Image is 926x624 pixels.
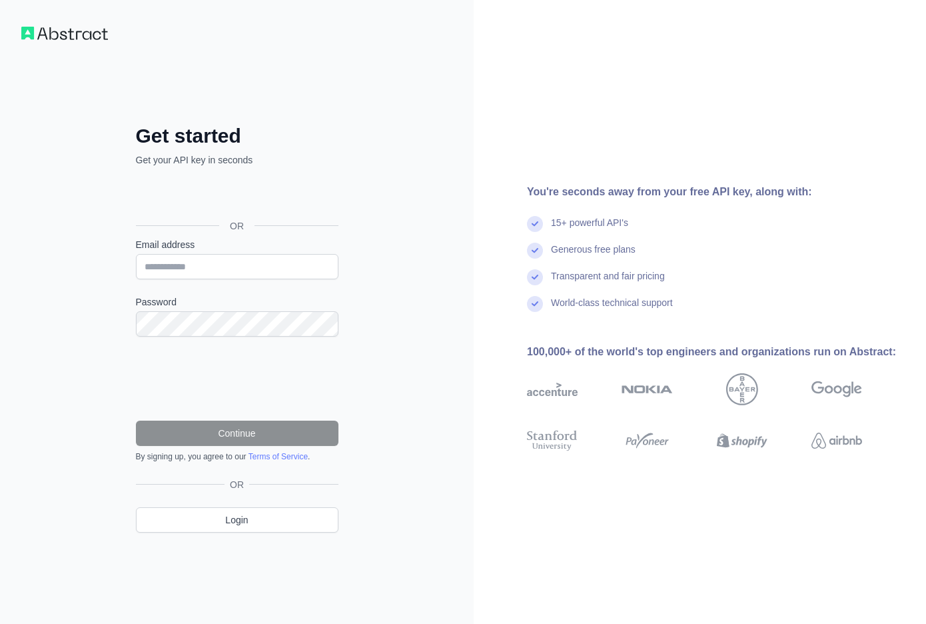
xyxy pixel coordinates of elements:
span: OR [225,478,249,491]
a: Terms of Service [248,452,308,461]
div: 100,000+ of the world's top engineers and organizations run on Abstract: [527,344,905,360]
div: 15+ powerful API's [551,216,628,243]
img: nokia [622,373,672,405]
img: check mark [527,296,543,312]
span: OR [219,219,254,233]
div: Transparent and fair pricing [551,269,665,296]
img: check mark [527,243,543,259]
iframe: Nút Đăng nhập bằng Google [129,181,342,211]
a: Login [136,507,338,533]
div: World-class technical support [551,296,673,323]
h2: Get started [136,124,338,148]
p: Get your API key in seconds [136,153,338,167]
div: By signing up, you agree to our . [136,451,338,462]
img: airbnb [811,428,862,453]
img: accenture [527,373,578,405]
img: bayer [726,373,758,405]
img: payoneer [622,428,672,453]
img: Workflow [21,27,108,40]
img: google [811,373,862,405]
img: check mark [527,216,543,232]
label: Password [136,295,338,309]
img: shopify [717,428,767,453]
div: You're seconds away from your free API key, along with: [527,184,905,200]
img: stanford university [527,428,578,453]
label: Email address [136,238,338,251]
img: check mark [527,269,543,285]
button: Continue [136,421,338,446]
iframe: reCAPTCHA [136,353,338,405]
div: Generous free plans [551,243,636,269]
